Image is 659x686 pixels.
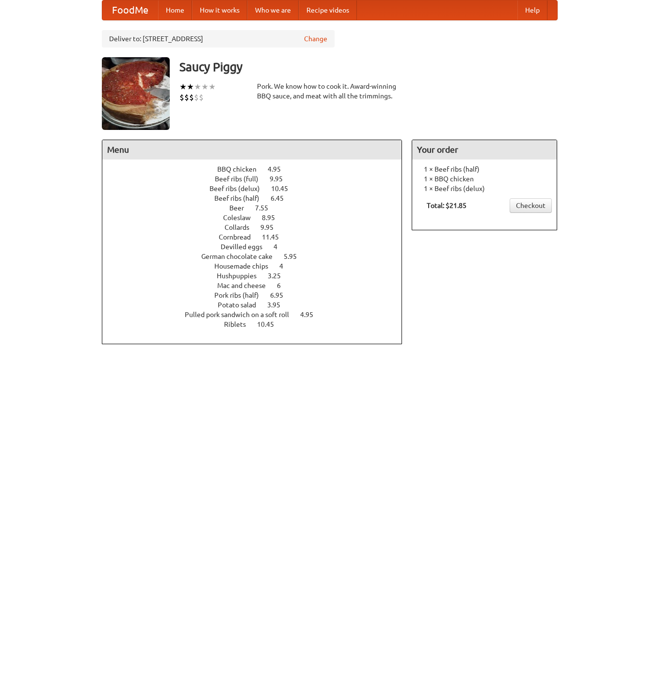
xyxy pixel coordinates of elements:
[224,320,256,328] span: Riblets
[194,92,199,103] li: $
[225,223,259,231] span: Collards
[102,140,402,160] h4: Menu
[270,291,293,299] span: 6.95
[201,253,282,260] span: German chocolate cake
[192,0,247,20] a: How it works
[229,204,254,212] span: Beer
[184,92,189,103] li: $
[223,214,260,222] span: Coleslaw
[218,301,298,309] a: Potato salad 3.95
[179,57,558,77] h3: Saucy Piggy
[217,272,299,280] a: Hushpuppies 3.25
[223,214,293,222] a: Coleslaw 8.95
[417,174,552,184] li: 1 × BBQ chicken
[185,311,331,319] a: Pulled pork sandwich on a soft roll 4.95
[214,291,301,299] a: Pork ribs (half) 6.95
[417,164,552,174] li: 1 × Beef ribs (half)
[271,185,298,192] span: 10.45
[194,81,201,92] li: ★
[279,262,293,270] span: 4
[158,0,192,20] a: Home
[417,184,552,193] li: 1 × Beef ribs (delux)
[214,291,269,299] span: Pork ribs (half)
[219,233,260,241] span: Cornbread
[271,194,293,202] span: 6.45
[260,223,283,231] span: 9.95
[270,175,292,183] span: 9.95
[209,185,270,192] span: Beef ribs (delux)
[304,34,327,44] a: Change
[517,0,547,20] a: Help
[214,194,269,202] span: Beef ribs (half)
[187,81,194,92] li: ★
[510,198,552,213] a: Checkout
[268,272,290,280] span: 3.25
[214,194,302,202] a: Beef ribs (half) 6.45
[102,30,335,48] div: Deliver to: [STREET_ADDRESS]
[209,81,216,92] li: ★
[284,253,306,260] span: 5.95
[277,282,290,289] span: 6
[262,233,289,241] span: 11.45
[224,320,292,328] a: Riblets 10.45
[201,253,315,260] a: German chocolate cake 5.95
[300,311,323,319] span: 4.95
[257,320,284,328] span: 10.45
[189,92,194,103] li: $
[179,92,184,103] li: $
[214,262,278,270] span: Housemade chips
[299,0,357,20] a: Recipe videos
[201,81,209,92] li: ★
[102,0,158,20] a: FoodMe
[217,165,299,173] a: BBQ chicken 4.95
[412,140,557,160] h4: Your order
[247,0,299,20] a: Who we are
[267,301,290,309] span: 3.95
[219,233,297,241] a: Cornbread 11.45
[218,301,266,309] span: Potato salad
[427,202,466,209] b: Total: $21.85
[185,311,299,319] span: Pulled pork sandwich on a soft roll
[257,81,402,101] div: Pork. We know how to cook it. Award-winning BBQ sauce, and meat with all the trimmings.
[217,165,266,173] span: BBQ chicken
[102,57,170,130] img: angular.jpg
[268,165,290,173] span: 4.95
[217,272,266,280] span: Hushpuppies
[262,214,285,222] span: 8.95
[273,243,287,251] span: 4
[214,262,301,270] a: Housemade chips 4
[255,204,278,212] span: 7.55
[217,282,275,289] span: Mac and cheese
[221,243,295,251] a: Devilled eggs 4
[199,92,204,103] li: $
[209,185,306,192] a: Beef ribs (delux) 10.45
[221,243,272,251] span: Devilled eggs
[215,175,268,183] span: Beef ribs (full)
[229,204,286,212] a: Beer 7.55
[217,282,299,289] a: Mac and cheese 6
[179,81,187,92] li: ★
[225,223,291,231] a: Collards 9.95
[215,175,301,183] a: Beef ribs (full) 9.95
